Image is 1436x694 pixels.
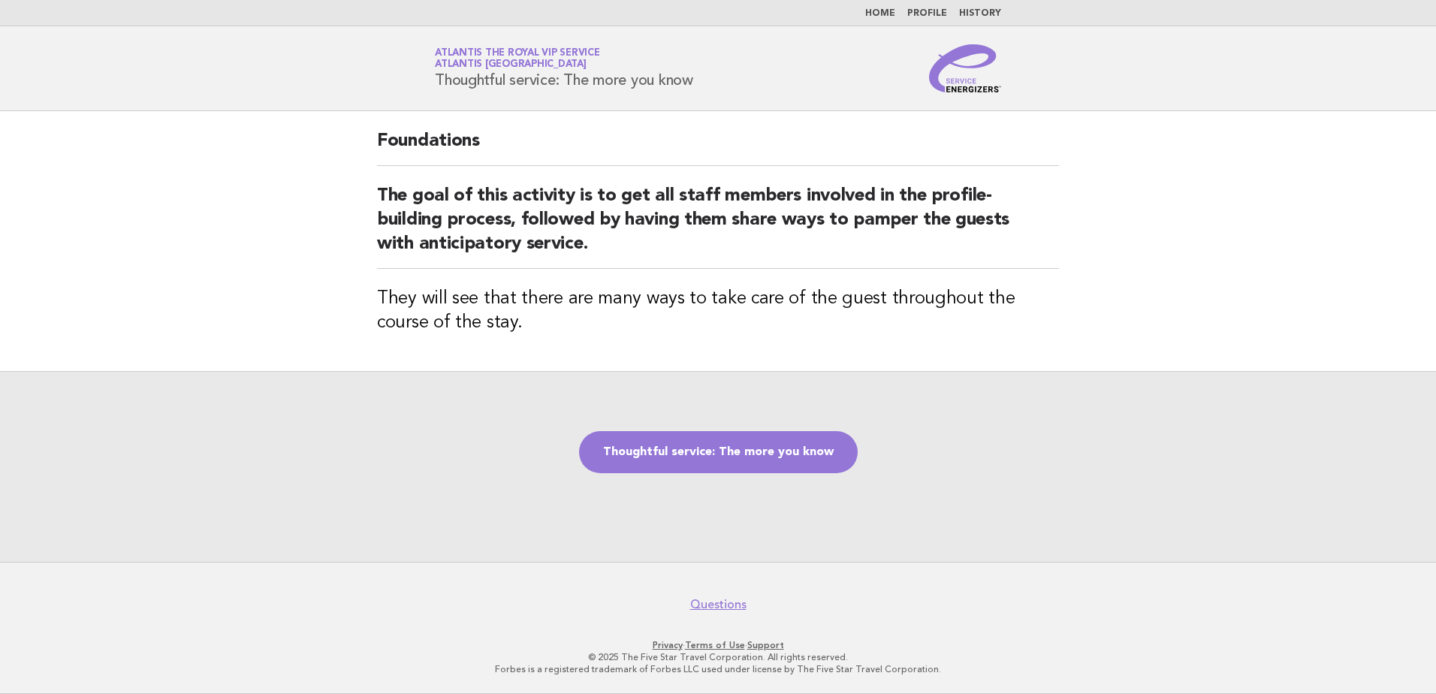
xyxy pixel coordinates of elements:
a: Terms of Use [685,640,745,650]
h1: Thoughtful service: The more you know [435,49,693,88]
a: Support [747,640,784,650]
a: Privacy [653,640,683,650]
a: Profile [907,9,947,18]
p: · · [258,639,1178,651]
a: History [959,9,1001,18]
a: Thoughtful service: The more you know [579,431,858,473]
a: Home [865,9,895,18]
a: Atlantis the Royal VIP ServiceAtlantis [GEOGRAPHIC_DATA] [435,48,600,69]
h3: They will see that there are many ways to take care of the guest throughout the course of the stay. [377,287,1059,335]
span: Atlantis [GEOGRAPHIC_DATA] [435,60,587,70]
a: Questions [690,597,747,612]
p: © 2025 The Five Star Travel Corporation. All rights reserved. [258,651,1178,663]
p: Forbes is a registered trademark of Forbes LLC used under license by The Five Star Travel Corpora... [258,663,1178,675]
img: Service Energizers [929,44,1001,92]
h2: The goal of this activity is to get all staff members involved in the profile-building process, f... [377,184,1059,269]
h2: Foundations [377,129,1059,166]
